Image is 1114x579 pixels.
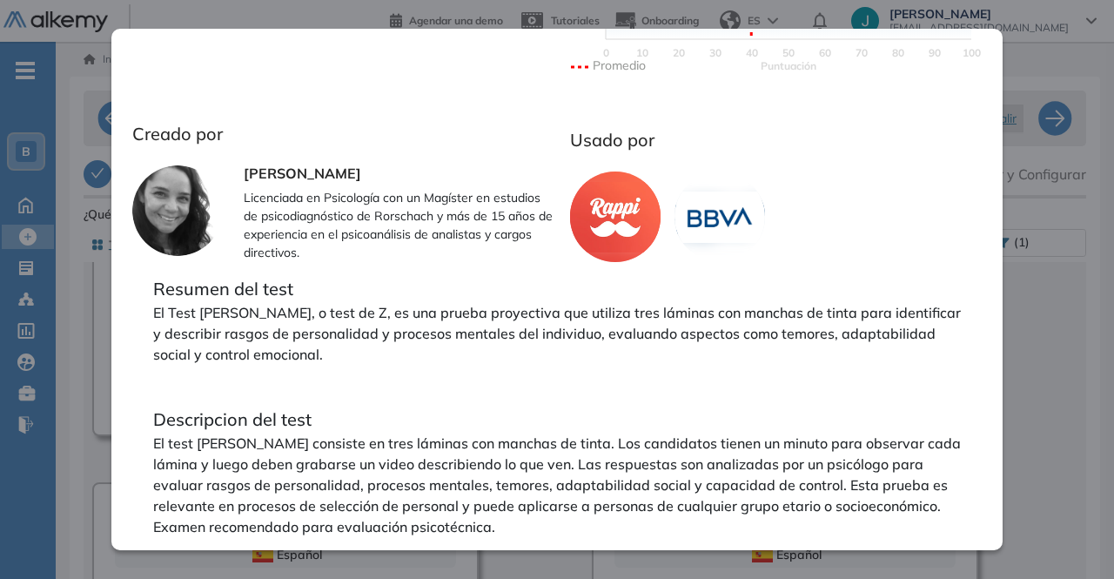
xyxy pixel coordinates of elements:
[570,130,969,151] h3: Usado por
[603,46,609,59] text: 0
[244,189,557,262] p: Licenciada en Psicología con un Magíster en estudios de psicodiagnóstico de Rorschach y más de 15...
[673,46,685,59] text: 20
[929,46,941,59] text: 90
[856,46,868,59] text: 70
[746,46,758,59] text: 40
[153,433,961,537] p: El test [PERSON_NAME] consiste en tres láminas con manchas de tinta. Los candidatos tienen un min...
[963,46,981,59] text: 100
[782,46,795,59] text: 50
[761,59,816,72] text: Scores
[153,302,961,365] p: El Test [PERSON_NAME], o test de Z, es una prueba proyectiva que utiliza tres láminas con manchas...
[819,46,831,59] text: 60
[1027,495,1114,579] div: Widget de chat
[674,172,765,262] img: company-logo
[709,46,721,59] text: 30
[892,46,904,59] text: 80
[153,276,961,302] p: Resumen del test
[570,172,661,262] img: company-logo
[132,165,223,256] img: author-avatar
[593,57,646,73] text: Promedio
[1027,495,1114,579] iframe: Chat Widget
[244,165,557,182] h3: [PERSON_NAME]
[153,407,961,433] p: Descripcion del test
[132,124,557,145] h3: Creado por
[636,46,648,59] text: 10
